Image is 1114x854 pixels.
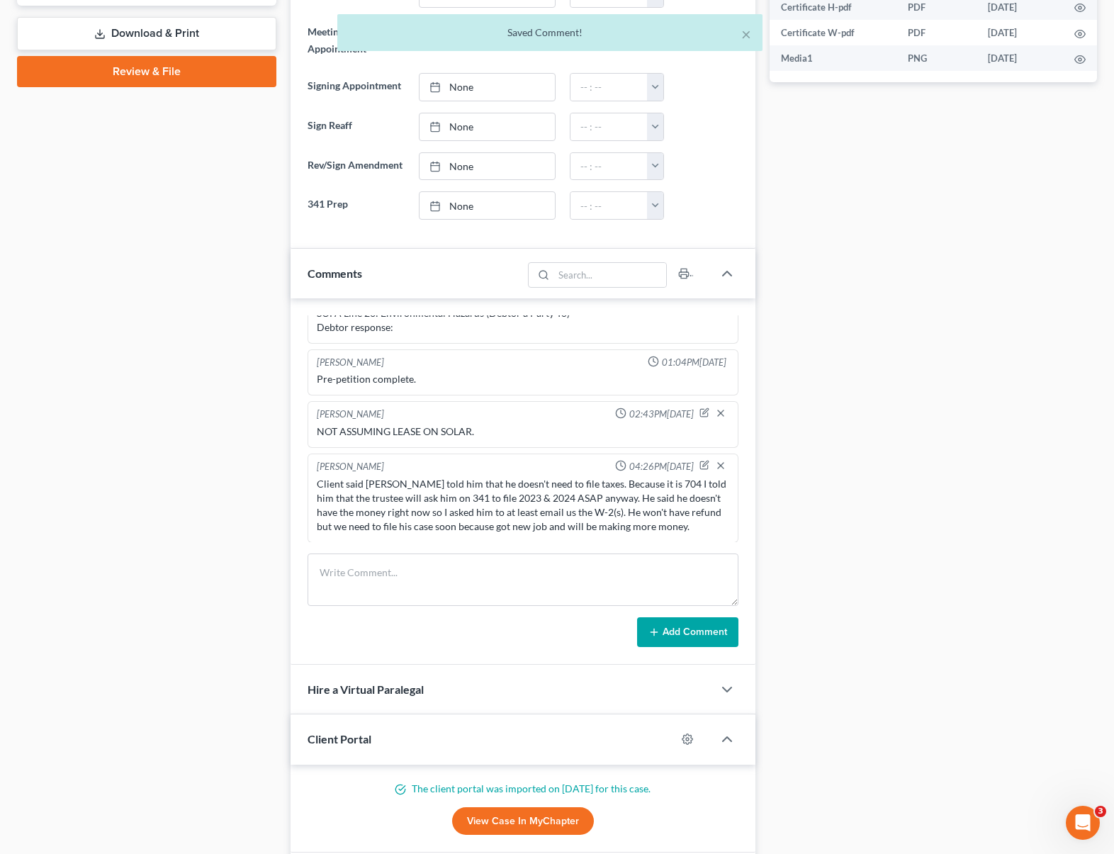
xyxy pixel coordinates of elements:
[570,113,648,140] input: -- : --
[317,425,729,439] div: NOT ASSUMING LEASE ON SOLAR.
[317,477,729,534] div: Client said [PERSON_NAME] told him that he doesn't need to file taxes. Because it is 704 I told h...
[300,152,412,181] label: Rev/Sign Amendment
[317,408,384,422] div: [PERSON_NAME]
[349,26,751,40] div: Saved Comment!
[570,153,648,180] input: -- : --
[308,732,371,746] span: Client Portal
[629,408,694,421] span: 02:43PM[DATE]
[896,45,977,71] td: PNG
[300,113,412,141] label: Sign Reaff
[308,782,738,796] p: The client portal was imported on [DATE] for this case.
[420,153,556,180] a: None
[662,356,726,369] span: 01:04PM[DATE]
[308,682,424,696] span: Hire a Virtual Paralegal
[1066,806,1100,840] iframe: Intercom live chat
[452,807,594,836] a: View Case in MyChapter
[570,192,648,219] input: -- : --
[308,266,362,280] span: Comments
[570,74,648,101] input: -- : --
[317,356,384,369] div: [PERSON_NAME]
[741,26,751,43] button: ×
[629,460,694,473] span: 04:26PM[DATE]
[420,113,556,140] a: None
[770,45,897,71] td: Media1
[317,372,729,386] div: Pre-petition complete.
[420,192,556,219] a: None
[17,56,276,87] a: Review & File
[977,45,1063,71] td: [DATE]
[1095,806,1106,817] span: 3
[553,263,666,287] input: Search...
[300,191,412,220] label: 341 Prep
[317,460,384,474] div: [PERSON_NAME]
[420,74,556,101] a: None
[300,73,412,101] label: Signing Appointment
[637,617,738,647] button: Add Comment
